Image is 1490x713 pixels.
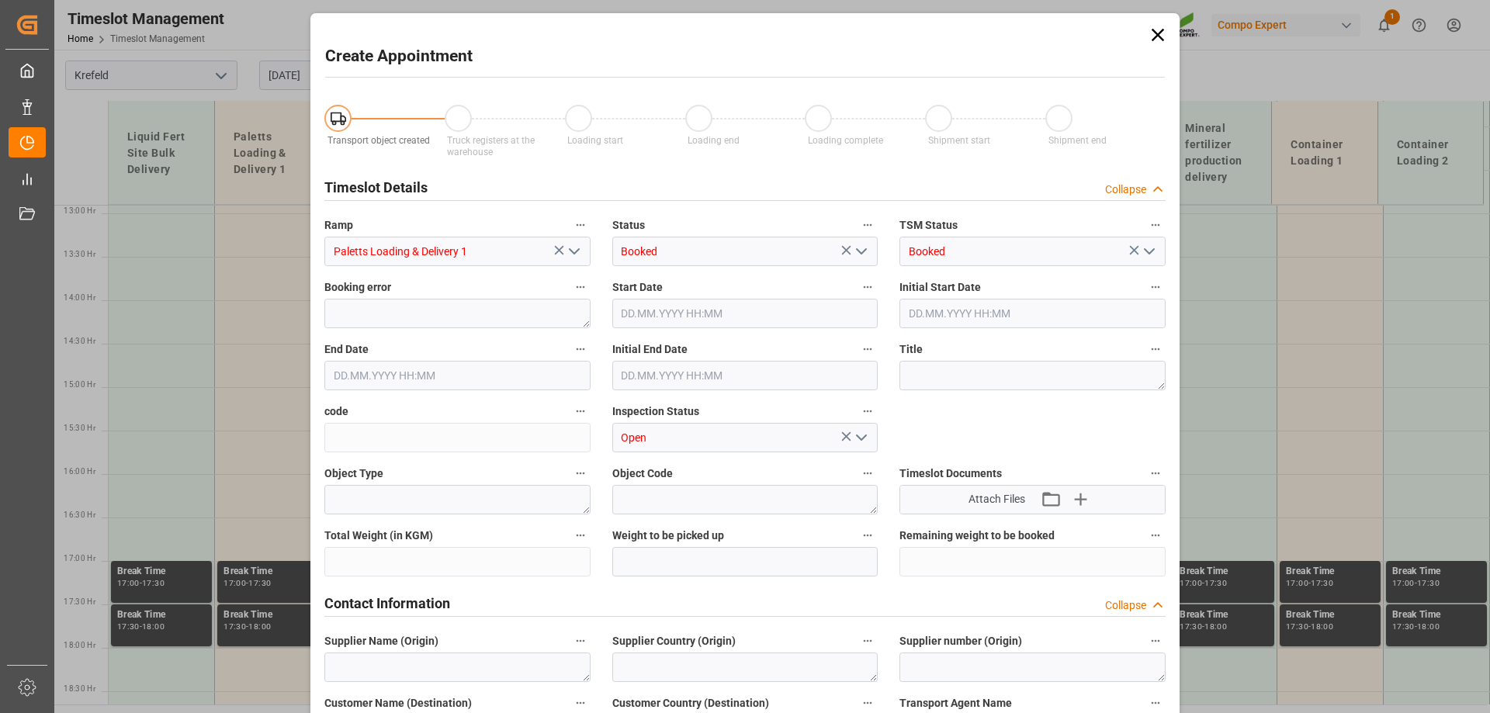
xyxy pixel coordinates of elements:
h2: Contact Information [324,593,450,614]
span: Ramp [324,217,353,234]
input: DD.MM.YYYY HH:MM [899,299,1166,328]
input: DD.MM.YYYY HH:MM [612,361,878,390]
input: Type to search/select [612,237,878,266]
button: Title [1145,339,1166,359]
button: Customer Country (Destination) [858,693,878,713]
span: Remaining weight to be booked [899,528,1055,544]
span: Weight to be picked up [612,528,724,544]
span: Loading complete [808,135,883,146]
button: Transport Agent Name [1145,693,1166,713]
span: Booking error [324,279,391,296]
button: open menu [1136,240,1159,264]
button: Object Type [570,463,591,483]
span: Transport object created [327,135,430,146]
span: Customer Country (Destination) [612,695,769,711]
span: Status [612,217,645,234]
input: DD.MM.YYYY HH:MM [324,361,591,390]
button: Object Code [858,463,878,483]
input: Type to search/select [324,237,591,266]
span: Truck registers at the warehouse [447,135,535,157]
span: Object Type [324,466,383,482]
button: Supplier Name (Origin) [570,631,591,651]
span: Inspection Status [612,403,699,420]
button: Customer Name (Destination) [570,693,591,713]
button: open menu [849,426,872,450]
span: Loading end [688,135,740,146]
span: Loading start [567,135,623,146]
button: Booking error [570,277,591,297]
span: Supplier Country (Origin) [612,633,736,649]
span: Customer Name (Destination) [324,695,472,711]
span: Timeslot Documents [899,466,1002,482]
button: code [570,401,591,421]
button: Ramp [570,215,591,235]
button: Inspection Status [858,401,878,421]
span: Total Weight (in KGM) [324,528,433,544]
button: Supplier number (Origin) [1145,631,1166,651]
span: Initial End Date [612,341,688,358]
button: open menu [561,240,584,264]
span: TSM Status [899,217,958,234]
button: Initial End Date [858,339,878,359]
span: Title [899,341,923,358]
span: Shipment end [1048,135,1107,146]
button: Start Date [858,277,878,297]
span: Transport Agent Name [899,695,1012,711]
span: End Date [324,341,369,358]
h2: Create Appointment [325,44,473,69]
button: Weight to be picked up [858,525,878,545]
button: Timeslot Documents [1145,463,1166,483]
button: End Date [570,339,591,359]
span: Start Date [612,279,663,296]
h2: Timeslot Details [324,177,428,198]
span: Shipment start [928,135,990,146]
span: Initial Start Date [899,279,981,296]
button: Status [858,215,878,235]
div: Collapse [1105,182,1146,198]
button: open menu [849,240,872,264]
button: Initial Start Date [1145,277,1166,297]
button: Total Weight (in KGM) [570,525,591,545]
button: TSM Status [1145,215,1166,235]
span: Attach Files [968,491,1025,507]
span: Object Code [612,466,673,482]
span: code [324,403,348,420]
span: Supplier number (Origin) [899,633,1022,649]
button: Remaining weight to be booked [1145,525,1166,545]
div: Collapse [1105,597,1146,614]
button: Supplier Country (Origin) [858,631,878,651]
span: Supplier Name (Origin) [324,633,438,649]
input: DD.MM.YYYY HH:MM [612,299,878,328]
